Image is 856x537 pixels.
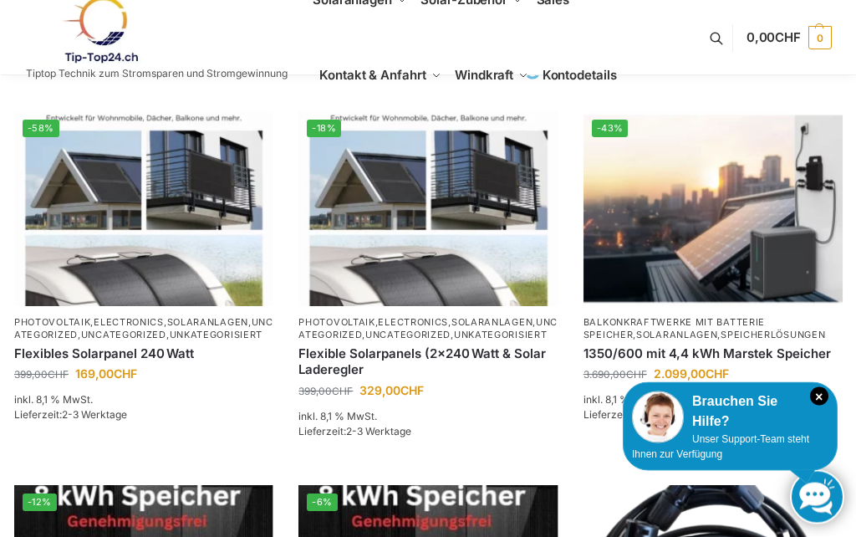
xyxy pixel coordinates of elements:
[534,38,622,113] a: Kontodetails
[774,29,800,45] span: CHF
[583,317,842,343] p: , ,
[298,317,557,341] a: Uncategorized
[13,346,273,363] a: Flexibles Solarpanel 240 Watt
[583,346,842,363] a: 1350/600 mit 4,4 kWh Marstek Speicher
[705,367,728,381] span: CHF
[13,409,126,422] span: Lieferzeit:
[312,38,447,113] a: Kontakt & Anfahrt
[166,317,247,329] a: Solaranlagen
[298,386,352,398] bdi: 399,00
[13,317,273,341] a: Uncategorized
[400,384,423,398] span: CHF
[583,409,695,422] span: Lieferzeit:
[583,317,764,341] a: Balkonkraftwerke mit Batterie Speicher
[454,67,512,83] span: Windkraft
[377,317,447,329] a: Electronics
[746,13,831,63] a: 0,00CHF 0
[808,26,831,49] span: 0
[542,67,616,83] span: Kontodetails
[298,426,410,438] span: Lieferzeit:
[583,112,842,307] img: Balkon-Terrassen-Kraftwerke 10
[720,330,824,341] a: Speicherlösungen
[113,367,136,381] span: CHF
[298,317,374,329] a: Photovoltaik
[583,112,842,307] a: -43%Balkonkraftwerk mit Marstek Speicher
[631,433,808,460] span: Unser Support-Team steht Ihnen zur Verfügung
[631,391,828,432] div: Brauchen Sie Hilfe?
[13,369,68,381] bdi: 399,00
[13,112,273,307] img: Balkon-Terrassen-Kraftwerke 8
[13,393,273,408] p: inkl. 8,1 % MwSt.
[625,369,646,381] span: CHF
[13,112,273,307] a: -58%Flexible Solar Module für Wohnmobile Camping Balkon
[635,330,716,341] a: Solaranlagen
[13,317,273,343] p: , , , , ,
[169,330,262,341] a: Unkategorisiert
[318,67,425,83] span: Kontakt & Anfahrt
[583,393,842,408] p: inkl. 8,1 % MwSt.
[13,317,89,329] a: Photovoltaik
[74,367,136,381] bdi: 169,00
[447,38,535,113] a: Windkraft
[298,346,557,379] a: Flexible Solarpanels (2×240 Watt & Solar Laderegler
[298,112,557,307] a: -18%Flexible Solar Module für Wohnmobile Camping Balkon
[364,330,450,341] a: Uncategorized
[746,29,800,45] span: 0,00
[809,387,828,406] i: Schließen
[47,369,68,381] span: CHF
[653,367,728,381] bdi: 2.099,00
[298,410,557,425] p: inkl. 8,1 % MwSt.
[331,386,352,398] span: CHF
[298,317,557,343] p: , , , , ,
[583,369,646,381] bdi: 3.690,00
[345,426,410,438] span: 2-3 Werktage
[61,409,126,422] span: 2-3 Werktage
[93,317,163,329] a: Electronics
[298,112,557,307] img: Balkon-Terrassen-Kraftwerke 8
[631,391,683,443] img: Customer service
[451,317,532,329] a: Solaranlagen
[359,384,423,398] bdi: 329,00
[453,330,547,341] a: Unkategorisiert
[25,69,287,79] p: Tiptop Technik zum Stromsparen und Stromgewinnung
[80,330,166,341] a: Uncategorized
